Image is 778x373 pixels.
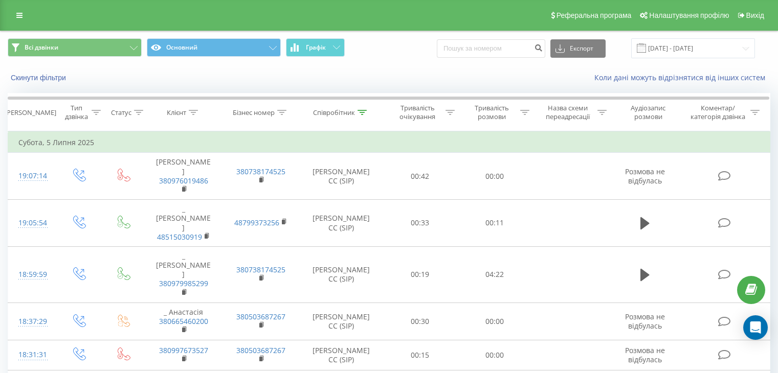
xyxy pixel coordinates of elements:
[145,302,222,340] td: _ Анастасія
[25,43,58,52] span: Всі дзвінки
[300,302,383,340] td: [PERSON_NAME] CC (SIP)
[8,38,142,57] button: Всі дзвінки
[286,38,345,57] button: Графік
[746,11,764,19] span: Вихід
[145,200,222,247] td: _ [PERSON_NAME]
[300,153,383,200] td: [PERSON_NAME] CC (SIP)
[18,166,46,186] div: 19:07:14
[236,265,285,274] a: 380738174525
[64,104,88,121] div: Тип дзвінка
[649,11,729,19] span: Налаштування профілю
[236,345,285,355] a: 380503687267
[159,345,208,355] a: 380997673527
[300,200,383,247] td: [PERSON_NAME] CC (SIP)
[594,73,770,82] a: Коли дані можуть відрізнятися вiд інших систем
[383,246,457,302] td: 00:19
[234,218,279,227] a: 48799373256
[625,312,665,331] span: Розмова не відбулась
[625,345,665,364] span: Розмова не відбулась
[383,302,457,340] td: 00:30
[167,108,186,117] div: Клієнт
[300,246,383,302] td: [PERSON_NAME] CC (SIP)
[557,11,632,19] span: Реферальна програма
[457,340,531,370] td: 00:00
[145,246,222,302] td: _ [PERSON_NAME]
[313,108,355,117] div: Співробітник
[8,73,71,82] button: Скинути фільтри
[383,340,457,370] td: 00:15
[145,153,222,200] td: [PERSON_NAME]
[236,312,285,321] a: 380503687267
[233,108,275,117] div: Бізнес номер
[159,316,208,326] a: 380665460200
[541,104,595,121] div: Назва схеми переадресації
[392,104,443,121] div: Тривалість очікування
[8,132,770,153] td: Субота, 5 Липня 2025
[111,108,131,117] div: Статус
[625,167,665,185] span: Розмова не відбулась
[383,153,457,200] td: 00:42
[18,265,46,285] div: 18:59:59
[457,246,531,302] td: 04:22
[236,167,285,176] a: 380738174525
[147,38,281,57] button: Основний
[550,39,606,58] button: Експорт
[300,340,383,370] td: [PERSON_NAME] CC (SIP)
[466,104,518,121] div: Тривалість розмови
[5,108,56,117] div: [PERSON_NAME]
[437,39,545,58] input: Пошук за номером
[457,200,531,247] td: 00:11
[306,44,326,51] span: Графік
[457,153,531,200] td: 00:00
[159,278,208,288] a: 380979985299
[688,104,748,121] div: Коментар/категорія дзвінка
[457,302,531,340] td: 00:00
[383,200,457,247] td: 00:33
[743,315,768,340] div: Open Intercom Messenger
[159,176,208,185] a: 380976019486
[157,232,202,242] a: 48515030919
[18,312,46,332] div: 18:37:29
[18,345,46,365] div: 18:31:31
[18,213,46,233] div: 19:05:54
[618,104,678,121] div: Аудіозапис розмови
